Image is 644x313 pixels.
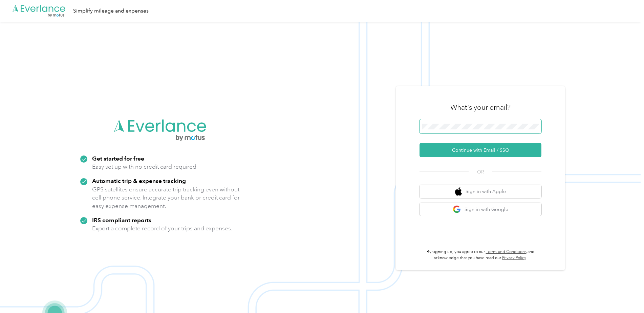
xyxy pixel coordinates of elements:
h3: What's your email? [450,103,511,112]
a: Terms and Conditions [486,249,527,254]
p: By signing up, you agree to our and acknowledge that you have read our . [420,249,541,261]
span: OR [469,168,492,175]
strong: Automatic trip & expense tracking [92,177,186,184]
button: apple logoSign in with Apple [420,185,541,198]
div: Simplify mileage and expenses [73,7,149,15]
strong: Get started for free [92,155,144,162]
strong: IRS compliant reports [92,216,151,224]
p: Export a complete record of your trips and expenses. [92,224,232,233]
p: GPS satellites ensure accurate trip tracking even without cell phone service. Integrate your bank... [92,185,240,210]
p: Easy set up with no credit card required [92,163,196,171]
img: apple logo [455,187,462,196]
img: google logo [453,205,461,214]
a: Privacy Policy [502,255,526,260]
button: google logoSign in with Google [420,203,541,216]
button: Continue with Email / SSO [420,143,541,157]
